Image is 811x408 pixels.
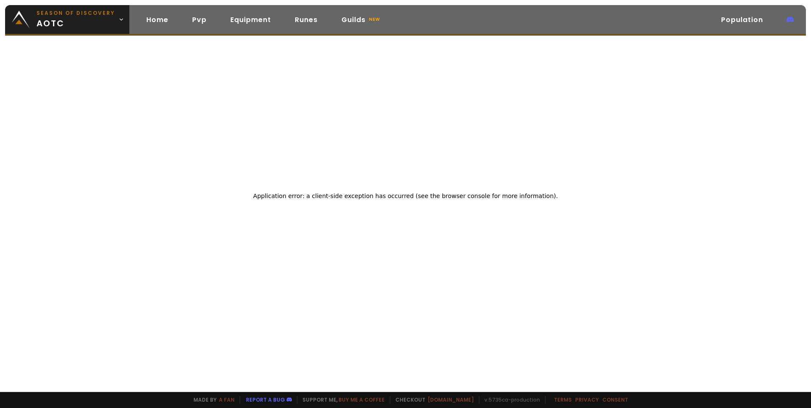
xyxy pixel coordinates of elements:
a: Consent [602,396,628,403]
a: Buy me a coffee [338,396,385,403]
small: Season of Discovery [36,9,115,17]
a: [DOMAIN_NAME] [428,396,474,403]
span: Made by [188,396,235,404]
a: Equipment [224,11,278,28]
span: v. 5735ca - production [479,396,540,404]
small: new [367,14,382,25]
a: Privacy [575,396,599,403]
a: Home [140,11,175,28]
a: Report a bug [246,396,285,403]
span: Checkout [390,396,474,404]
a: Runes [288,11,324,28]
a: Population [714,11,770,28]
a: Guildsnew [335,11,389,28]
a: a fan [219,396,235,403]
h2: Application error: a client-side exception has occurred (see the browser console for more informa... [253,190,558,202]
span: Support me, [297,396,385,404]
span: aotc [36,9,115,30]
a: Pvp [185,11,213,28]
a: Season of Discoveryaotc [5,5,129,34]
a: Terms [554,396,572,403]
